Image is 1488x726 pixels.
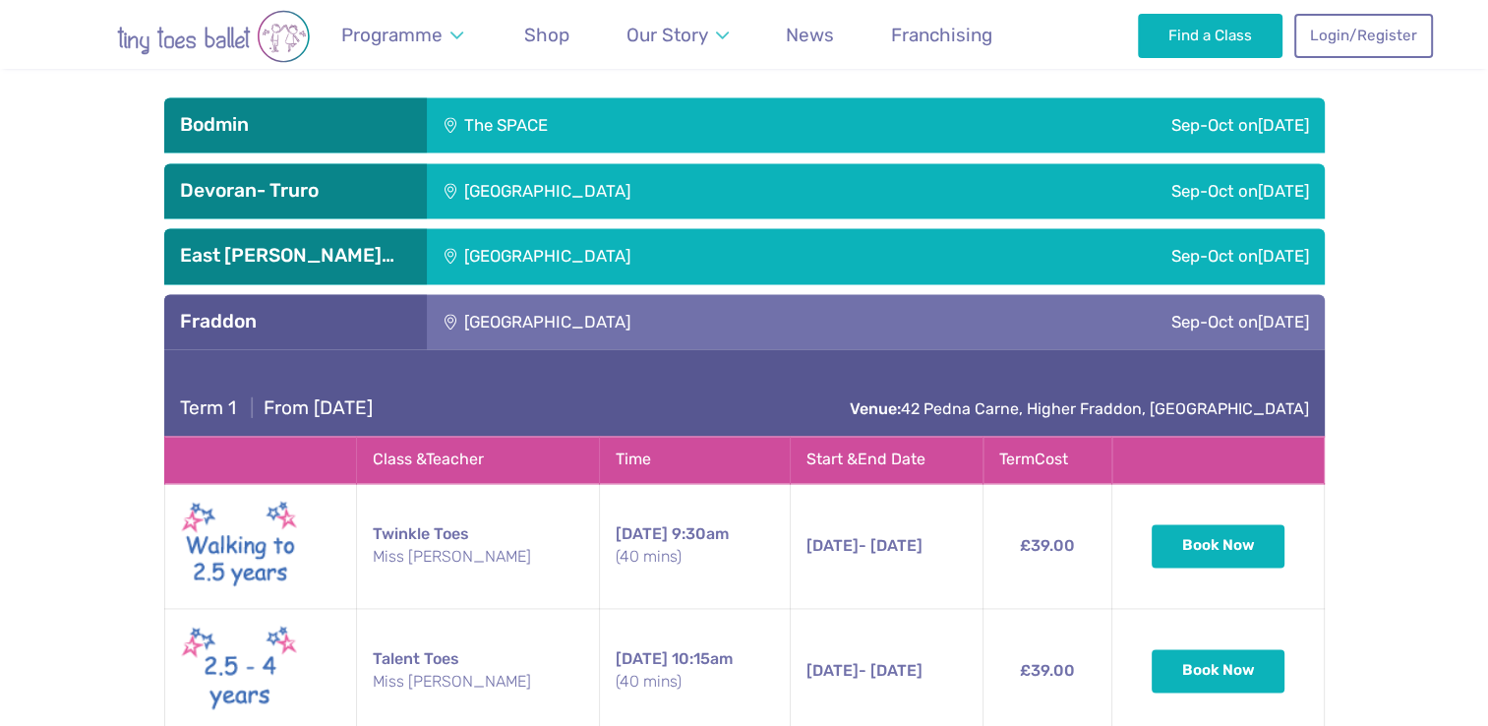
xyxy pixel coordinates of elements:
th: Start & End Date [790,437,982,483]
span: [DATE] [1258,246,1309,266]
th: Time [599,437,790,483]
button: Book Now [1152,649,1285,693]
span: [DATE] [1258,115,1309,135]
td: 9:30am [599,483,790,608]
a: Franchising [882,12,1002,58]
td: £39.00 [983,483,1112,608]
a: Programme [332,12,473,58]
a: Venue:42 Pedna Carne, Higher Fraddon, [GEOGRAPHIC_DATA] [850,399,1309,418]
th: Term Cost [983,437,1112,483]
span: [DATE] [616,524,668,543]
h3: Fraddon [180,310,411,333]
a: Shop [515,12,579,58]
div: Sep-Oct on [829,97,1325,152]
span: [DATE] [1258,312,1309,332]
span: [DATE] [806,536,859,555]
span: [DATE] [616,649,668,668]
td: Twinkle Toes [356,483,599,608]
small: (40 mins) [616,546,774,568]
div: Sep-Oct on [934,163,1325,218]
h3: Devoran- Truro [180,179,411,203]
div: [GEOGRAPHIC_DATA] [427,294,934,349]
strong: Venue: [850,399,901,418]
span: Shop [524,24,569,46]
div: Sep-Oct on [934,294,1325,349]
span: | [241,396,264,419]
small: Miss [PERSON_NAME] [373,671,583,693]
div: Sep-Oct on [934,228,1325,283]
span: Franchising [891,24,992,46]
th: Class & Teacher [356,437,599,483]
span: Our Story [626,24,708,46]
h3: East [PERSON_NAME]… [180,244,411,268]
button: Book Now [1152,524,1285,568]
div: [GEOGRAPHIC_DATA] [427,228,934,283]
span: Term 1 [180,396,236,419]
span: Programme [341,24,443,46]
span: [DATE] [1258,181,1309,201]
div: [GEOGRAPHIC_DATA] [427,163,934,218]
small: (40 mins) [616,671,774,693]
img: Talent toes New (May 2025) [181,621,299,721]
img: Walking to Twinkle New (May 2025) [181,496,299,596]
span: - [DATE] [806,536,923,555]
span: [DATE] [806,661,859,680]
span: - [DATE] [806,661,923,680]
a: Find a Class [1138,14,1282,57]
a: Our Story [617,12,738,58]
a: News [777,12,844,58]
h3: Bodmin [180,113,411,137]
h4: From [DATE] [180,396,373,420]
span: News [786,24,834,46]
img: tiny toes ballet [56,10,371,63]
small: Miss [PERSON_NAME] [373,546,583,568]
div: The SPACE [427,97,829,152]
a: Login/Register [1294,14,1432,57]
